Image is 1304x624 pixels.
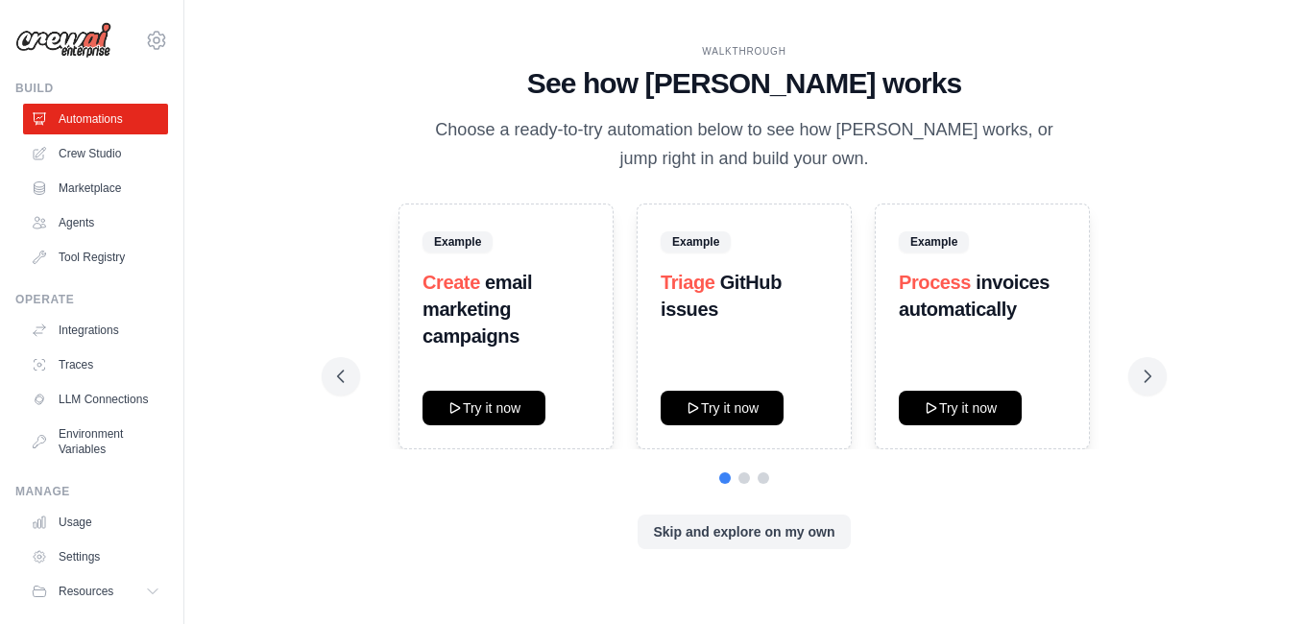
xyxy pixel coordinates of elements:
[23,541,168,572] a: Settings
[23,384,168,415] a: LLM Connections
[638,515,850,549] button: Skip and explore on my own
[23,349,168,380] a: Traces
[661,231,731,252] span: Example
[15,81,168,96] div: Build
[59,584,113,599] span: Resources
[337,66,1151,101] h1: See how [PERSON_NAME] works
[899,231,969,252] span: Example
[23,315,168,346] a: Integrations
[422,116,1067,173] p: Choose a ready-to-try automation below to see how [PERSON_NAME] works, or jump right in and build...
[423,231,493,252] span: Example
[661,272,782,320] strong: GitHub issues
[15,22,111,59] img: Logo
[23,173,168,204] a: Marketplace
[15,484,168,499] div: Manage
[23,419,168,465] a: Environment Variables
[23,138,168,169] a: Crew Studio
[899,272,971,293] span: Process
[423,272,532,347] strong: email marketing campaigns
[423,272,480,293] span: Create
[23,507,168,538] a: Usage
[23,104,168,134] a: Automations
[23,207,168,238] a: Agents
[423,391,545,425] button: Try it now
[899,391,1022,425] button: Try it now
[661,272,715,293] span: Triage
[15,292,168,307] div: Operate
[661,391,784,425] button: Try it now
[23,242,168,273] a: Tool Registry
[23,576,168,607] button: Resources
[337,44,1151,59] div: WALKTHROUGH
